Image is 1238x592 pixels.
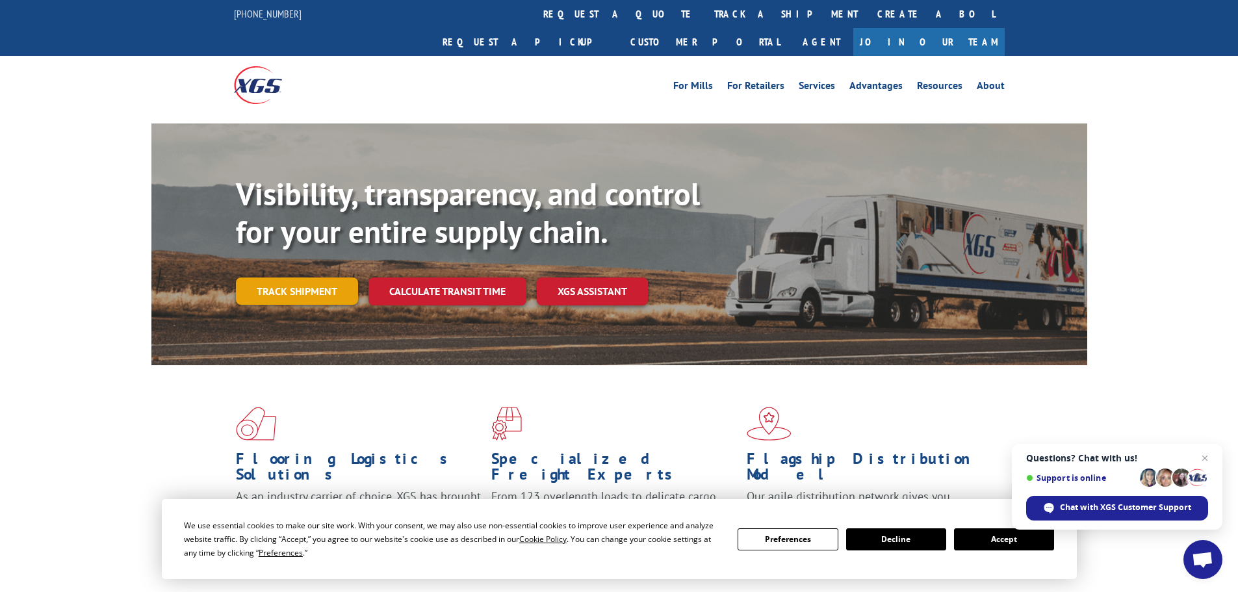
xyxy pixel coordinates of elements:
div: Cookie Consent Prompt [162,499,1077,579]
span: Cookie Policy [519,534,567,545]
a: Request a pickup [433,28,621,56]
div: We use essential cookies to make our site work. With your consent, we may also use non-essential ... [184,519,722,560]
img: xgs-icon-focused-on-flooring-red [491,407,522,441]
img: xgs-icon-flagship-distribution-model-red [747,407,792,441]
h1: Specialized Freight Experts [491,451,737,489]
a: Calculate transit time [368,277,526,305]
span: Our agile distribution network gives you nationwide inventory management on demand. [747,489,986,519]
a: Resources [917,81,962,95]
a: Agent [790,28,853,56]
h1: Flagship Distribution Model [747,451,992,489]
a: Open chat [1183,540,1222,579]
button: Accept [954,528,1054,550]
span: Preferences [259,547,303,558]
span: Chat with XGS Customer Support [1026,496,1208,521]
button: Decline [846,528,946,550]
a: Track shipment [236,277,358,305]
a: XGS ASSISTANT [537,277,648,305]
a: Advantages [849,81,903,95]
span: As an industry carrier of choice, XGS has brought innovation and dedication to flooring logistics... [236,489,481,535]
a: Join Our Team [853,28,1005,56]
button: Preferences [738,528,838,550]
a: For Mills [673,81,713,95]
a: Services [799,81,835,95]
p: From 123 overlength loads to delicate cargo, our experienced staff knows the best way to move you... [491,489,737,547]
a: About [977,81,1005,95]
img: xgs-icon-total-supply-chain-intelligence-red [236,407,276,441]
b: Visibility, transparency, and control for your entire supply chain. [236,174,700,251]
a: Customer Portal [621,28,790,56]
span: Support is online [1026,473,1135,483]
a: For Retailers [727,81,784,95]
a: [PHONE_NUMBER] [234,7,302,20]
span: Questions? Chat with us! [1026,453,1208,463]
span: Chat with XGS Customer Support [1060,502,1191,513]
h1: Flooring Logistics Solutions [236,451,482,489]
